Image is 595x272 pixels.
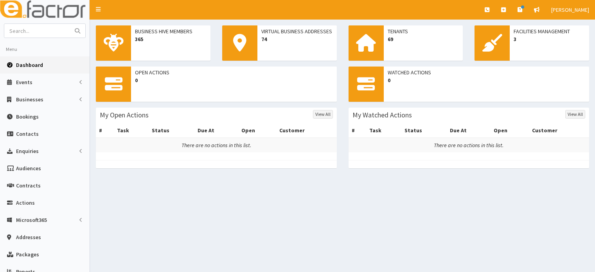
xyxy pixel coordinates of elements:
th: Open [238,123,276,138]
th: Task [366,123,401,138]
th: Due At [447,123,491,138]
th: Status [401,123,447,138]
span: Facilities Management [514,27,585,35]
span: 69 [388,35,459,43]
span: Business Hive Members [135,27,207,35]
a: View All [313,110,333,119]
i: There are no actions in this list. [182,142,251,149]
span: Virtual Business Addresses [261,27,333,35]
h3: My Open Actions [100,112,149,119]
span: 74 [261,35,333,43]
span: 0 [135,76,333,84]
th: # [96,123,114,138]
span: Bookings [16,113,39,120]
th: Customer [276,123,336,138]
span: Tenants [388,27,459,35]
span: 3 [514,35,585,43]
span: Microsoft365 [16,216,47,223]
span: Enquiries [16,148,39,155]
span: Packages [16,251,39,258]
span: Businesses [16,96,43,103]
span: Events [16,79,32,86]
span: Dashboard [16,61,43,68]
span: Addresses [16,234,41,241]
span: [PERSON_NAME] [551,6,589,13]
span: Open Actions [135,68,333,76]
span: Actions [16,199,35,206]
th: Customer [529,123,589,138]
th: # [349,123,367,138]
th: Status [149,123,194,138]
a: View All [565,110,585,119]
span: Audiences [16,165,41,172]
input: Search... [4,24,70,38]
th: Due At [194,123,238,138]
h3: My Watched Actions [352,112,412,119]
span: 0 [388,76,586,84]
span: Watched Actions [388,68,586,76]
th: Open [491,123,528,138]
th: Task [114,123,149,138]
span: 365 [135,35,207,43]
span: Contacts [16,130,39,137]
span: Contracts [16,182,41,189]
i: There are no actions in this list. [434,142,503,149]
